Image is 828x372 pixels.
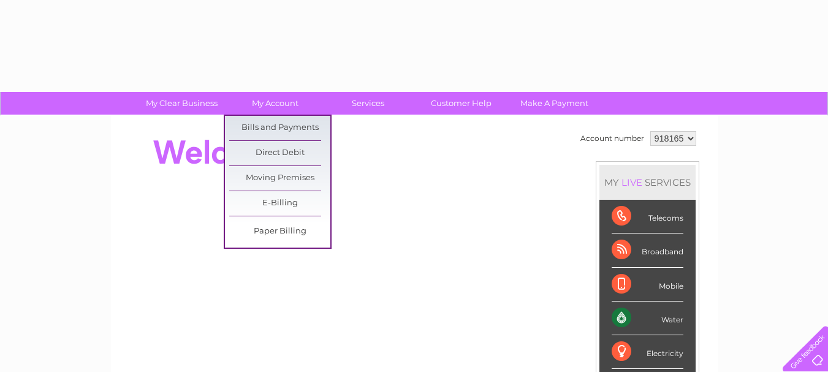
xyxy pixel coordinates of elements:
a: Services [317,92,419,115]
a: Bills and Payments [229,116,330,140]
div: Water [612,302,683,335]
a: Make A Payment [504,92,605,115]
a: E-Billing [229,191,330,216]
a: Direct Debit [229,141,330,165]
div: MY SERVICES [599,165,696,200]
td: Account number [577,128,647,149]
a: Paper Billing [229,219,330,244]
a: My Clear Business [131,92,232,115]
div: LIVE [619,177,645,188]
a: Customer Help [411,92,512,115]
div: Broadband [612,233,683,267]
div: Mobile [612,268,683,302]
div: Electricity [612,335,683,369]
a: My Account [224,92,325,115]
a: Moving Premises [229,166,330,191]
div: Telecoms [612,200,683,233]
